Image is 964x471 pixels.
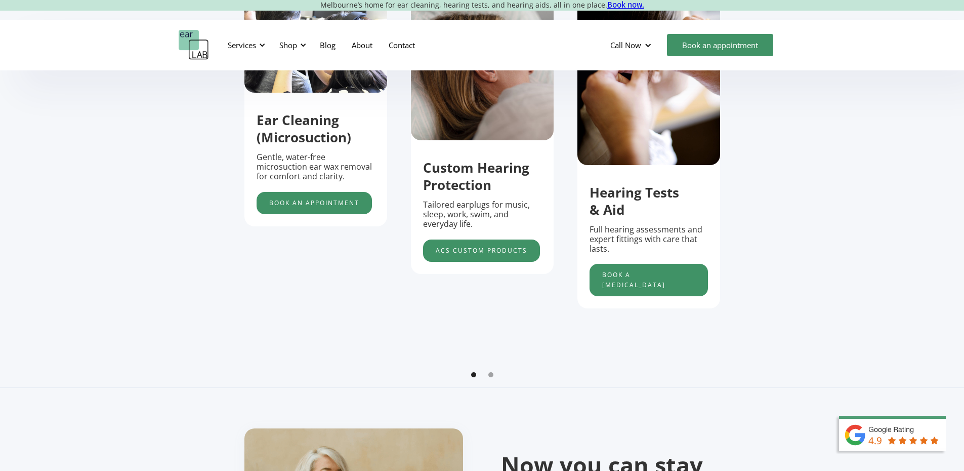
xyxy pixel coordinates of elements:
[590,183,679,219] strong: Hearing Tests & Aid
[257,192,372,214] a: Book an appointment
[610,40,641,50] div: Call Now
[423,200,541,229] p: Tailored earplugs for music, sleep, work, swim, and everyday life.
[273,30,309,60] div: Shop
[222,30,268,60] div: Services
[257,152,375,182] p: Gentle, water-free microsuction ear wax removal for comfort and clarity.
[179,30,209,60] a: home
[602,30,662,60] div: Call Now
[667,34,773,56] a: Book an appointment
[312,30,344,60] a: Blog
[257,111,351,146] strong: Ear Cleaning (Microsuction)
[279,40,297,50] div: Shop
[423,159,529,194] strong: Custom Hearing Protection
[423,240,540,262] a: acs custom products
[488,372,493,377] div: Show slide 2 of 2
[381,30,423,60] a: Contact
[590,225,708,254] p: Full hearing assessments and expert fittings with care that lasts.
[471,372,476,377] div: Show slide 1 of 2
[590,264,708,296] a: Book a [MEDICAL_DATA]
[228,40,256,50] div: Services
[344,30,381,60] a: About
